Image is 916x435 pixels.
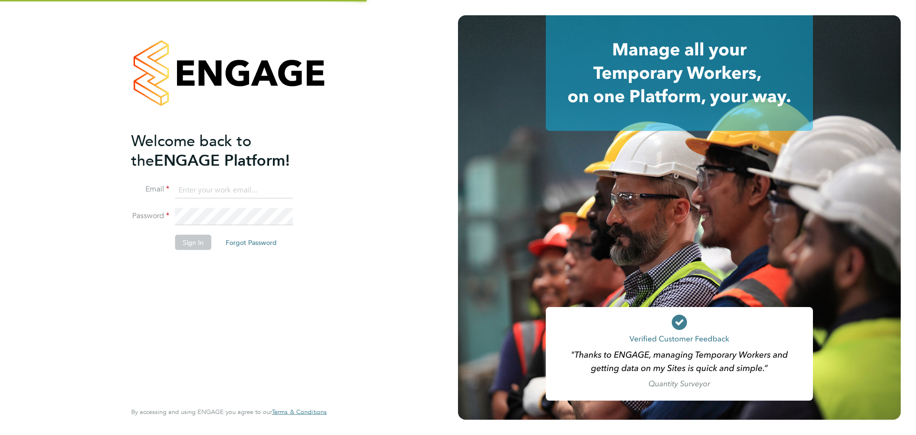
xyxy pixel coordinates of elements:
label: Email [131,184,169,194]
span: By accessing and using ENGAGE you agree to our [131,408,327,416]
button: Forgot Password [218,235,284,250]
input: Enter your work email... [175,181,293,199]
span: Welcome back to the [131,131,251,170]
label: Password [131,211,169,221]
h2: ENGAGE Platform! [131,131,317,170]
a: Terms & Conditions [272,408,327,416]
button: Sign In [175,235,211,250]
span: Terms & Conditions [272,408,327,416]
